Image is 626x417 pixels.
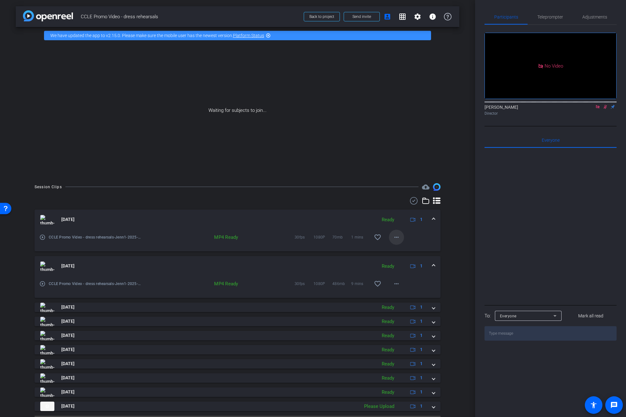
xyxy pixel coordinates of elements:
span: 1 [420,216,423,223]
div: Session Clips [35,184,62,190]
span: 1 [420,389,423,395]
a: Platform Status [233,33,264,38]
div: Ready [379,263,397,270]
span: Teleprompter [537,15,563,19]
mat-icon: favorite_border [374,280,381,288]
span: CCLE Promo Video - dress rehearsals-Jenn1-2025-09-09-16-34-04-548-0 [49,234,142,240]
div: Ready [379,375,397,382]
span: [DATE] [61,332,75,339]
span: [DATE] [61,263,75,269]
span: No Video [545,63,563,69]
img: thumb-nail [40,317,54,326]
mat-expansion-panel-header: thumb-nail[DATE]Ready1 [35,317,440,326]
span: 30fps [295,281,313,287]
span: Send invite [352,14,371,19]
mat-icon: info [429,13,436,20]
div: MP4 Ready [196,281,241,287]
img: app-logo [23,10,73,21]
span: Participants [494,15,518,19]
div: Ready [379,318,397,325]
span: 1 [420,332,423,339]
span: 1 [420,375,423,381]
div: Ready [379,360,397,368]
mat-expansion-panel-header: thumb-nail[DATE]Ready1 [35,331,440,340]
mat-icon: more_horiz [393,280,400,288]
div: Ready [379,304,397,311]
span: 1 [420,403,423,409]
mat-icon: account_box [384,13,391,20]
img: thumb-nail [40,387,54,397]
div: Director [485,111,617,116]
span: 1 [420,304,423,310]
mat-icon: settings [414,13,421,20]
mat-expansion-panel-header: thumb-nail[DATE]Ready1 [35,373,440,383]
mat-icon: accessibility [590,401,597,409]
div: Ready [379,216,397,223]
mat-icon: message [610,401,618,409]
span: 1 [420,360,423,367]
mat-expansion-panel-header: thumb-nail[DATE]Ready1 [35,303,440,312]
span: 1080P [313,234,332,240]
span: [DATE] [61,360,75,367]
span: 30fps [295,234,313,240]
span: Everyone [500,314,517,318]
img: thumb-nail [40,215,54,224]
mat-icon: play_circle_outline [39,281,46,287]
img: thumb-nail [40,331,54,340]
div: Ready [379,332,397,339]
img: thumb-nail [40,359,54,369]
mat-icon: more_horiz [393,233,400,241]
span: 70mb [332,234,351,240]
span: [DATE] [61,403,75,409]
span: [DATE] [61,346,75,353]
mat-expansion-panel-header: thumb-nail[DATE]Ready1 [35,210,440,230]
img: thumb-nail [40,345,54,354]
span: 1 mins [351,234,370,240]
span: 9 mins [351,281,370,287]
img: thumb-nail [40,303,54,312]
span: [DATE] [61,375,75,381]
mat-icon: play_circle_outline [39,234,46,240]
button: Mark all read [565,310,617,321]
div: MP4 Ready [196,234,241,240]
span: Mark all read [578,313,603,319]
img: thumb-nail [40,261,54,271]
span: 1 [420,346,423,353]
div: Ready [379,346,397,354]
div: [PERSON_NAME] [485,104,617,116]
img: thumb-nail [40,402,54,411]
mat-expansion-panel-header: thumb-nail[DATE]Please Upload1 [35,402,440,411]
mat-expansion-panel-header: thumb-nail[DATE]Ready1 [35,387,440,397]
button: Send invite [344,12,380,21]
span: CCLE Promo Video - dress rehearsals-Jenn1-2025-09-09-16-24-28-420-0 [49,281,142,287]
span: Adjustments [582,15,607,19]
span: [DATE] [61,389,75,395]
div: thumb-nail[DATE]Ready1 [35,276,440,298]
button: Back to project [304,12,340,21]
div: To: [485,312,490,320]
mat-expansion-panel-header: thumb-nail[DATE]Ready1 [35,256,440,276]
span: Destinations for your clips [422,183,429,191]
mat-icon: cloud_upload [422,183,429,191]
span: [DATE] [61,318,75,325]
span: Everyone [542,138,560,142]
span: 1 [420,263,423,269]
mat-expansion-panel-header: thumb-nail[DATE]Ready1 [35,345,440,354]
mat-icon: grid_on [399,13,406,20]
img: thumb-nail [40,373,54,383]
div: thumb-nail[DATE]Ready1 [35,230,440,251]
span: 486mb [332,281,351,287]
mat-expansion-panel-header: thumb-nail[DATE]Ready1 [35,359,440,369]
div: Waiting for subjects to join... [16,44,459,177]
div: Ready [379,389,397,396]
span: [DATE] [61,216,75,223]
span: Back to project [309,14,334,19]
div: We have updated the app to v2.15.0. Please make sure the mobile user has the newest version. [44,31,431,40]
span: CCLE Promo Video - dress rehearsals [81,10,300,23]
span: 1080P [313,281,332,287]
div: Please Upload [361,403,397,410]
img: Session clips [433,183,440,191]
mat-icon: favorite_border [374,233,381,241]
mat-icon: highlight_off [266,33,271,38]
span: [DATE] [61,304,75,310]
